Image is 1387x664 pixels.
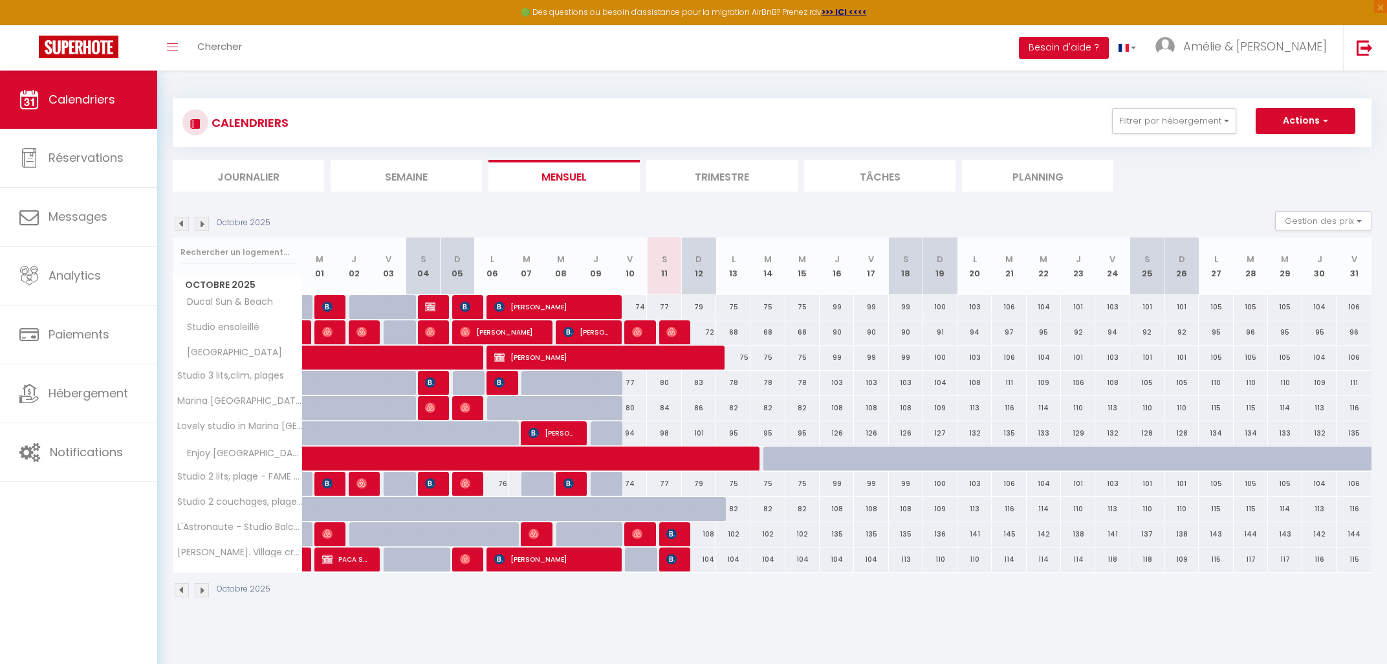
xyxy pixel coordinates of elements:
div: 113 [957,497,992,521]
div: 86 [682,396,716,420]
abbr: M [557,253,565,265]
div: 100 [923,346,957,370]
div: 103 [1095,472,1130,496]
span: Hébergement [49,385,128,401]
div: 94 [957,320,992,344]
div: 132 [1095,421,1130,445]
div: 80 [647,371,681,395]
span: Calendriers [49,91,115,107]
span: Enjoy [GEOGRAPHIC_DATA] [175,447,305,461]
th: 10 [613,238,647,295]
div: 99 [854,472,888,496]
div: 99 [854,346,888,370]
div: 110 [1199,371,1233,395]
th: 26 [1164,238,1199,295]
div: 103 [957,346,992,370]
div: 105 [1268,295,1302,319]
span: [PERSON_NAME] [356,471,368,496]
span: [PERSON_NAME] [425,471,437,496]
abbr: M [798,253,806,265]
div: 103 [1095,295,1130,319]
div: 99 [820,472,854,496]
div: 110 [1164,497,1199,521]
abbr: J [1076,253,1081,265]
div: 110 [1164,396,1199,420]
div: 90 [854,320,888,344]
div: 95 [1302,320,1337,344]
div: 113 [1302,497,1337,521]
div: 106 [1337,295,1371,319]
th: 17 [854,238,888,295]
div: 126 [889,421,923,445]
div: 105 [1234,472,1268,496]
a: Chercher [188,25,252,71]
th: 29 [1268,238,1302,295]
span: Marina [GEOGRAPHIC_DATA] - VENUS [175,396,305,406]
div: 113 [957,396,992,420]
span: Réservations [49,149,124,166]
div: 104 [1027,295,1061,319]
div: 105 [1234,346,1268,370]
abbr: J [835,253,840,265]
div: 95 [716,421,750,445]
abbr: M [1040,253,1047,265]
th: 01 [303,238,337,295]
span: Chercher [197,39,242,53]
th: 09 [578,238,613,295]
div: 95 [1268,320,1302,344]
abbr: D [695,253,702,265]
div: 105 [1199,295,1233,319]
div: 110 [1061,497,1095,521]
div: 105 [1234,295,1268,319]
div: 105 [1199,346,1233,370]
div: 95 [750,421,785,445]
th: 23 [1061,238,1095,295]
div: 82 [785,497,820,521]
th: 16 [820,238,854,295]
th: 08 [544,238,578,295]
div: 100 [923,295,957,319]
div: 116 [1337,396,1371,420]
div: 94 [613,421,647,445]
div: 82 [716,497,750,521]
div: 95 [1199,320,1233,344]
div: 91 [923,320,957,344]
div: 106 [1337,346,1371,370]
span: [PERSON_NAME] [494,370,506,395]
div: 77 [647,472,681,496]
div: 108 [820,497,854,521]
li: Planning [962,160,1113,192]
th: 07 [509,238,543,295]
abbr: V [386,253,391,265]
button: Besoin d'aide ? [1019,37,1109,59]
div: 110 [1130,396,1164,420]
span: [PERSON_NAME] [666,320,678,344]
p: Octobre 2025 [217,217,270,229]
div: 99 [820,295,854,319]
div: 104 [1302,295,1337,319]
div: 103 [854,371,888,395]
div: 110 [1130,497,1164,521]
abbr: D [937,253,943,265]
th: 11 [647,238,681,295]
div: 128 [1164,421,1199,445]
span: Octobre 2025 [173,276,302,294]
strong: >>> ICI <<<< [822,6,867,17]
div: 101 [1164,295,1199,319]
div: 108 [889,497,923,521]
div: 114 [1268,497,1302,521]
div: 82 [750,497,785,521]
span: Ducal Sun & Beach [175,295,276,309]
th: 14 [750,238,785,295]
span: [PERSON_NAME] [460,320,540,344]
abbr: V [627,253,633,265]
div: 109 [1027,371,1061,395]
span: [PERSON_NAME] [529,421,574,445]
div: 106 [1061,371,1095,395]
abbr: V [1109,253,1115,265]
abbr: J [593,253,598,265]
div: 105 [1199,472,1233,496]
div: 92 [1130,320,1164,344]
span: [PERSON_NAME] [529,522,540,546]
div: 79 [682,472,716,496]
